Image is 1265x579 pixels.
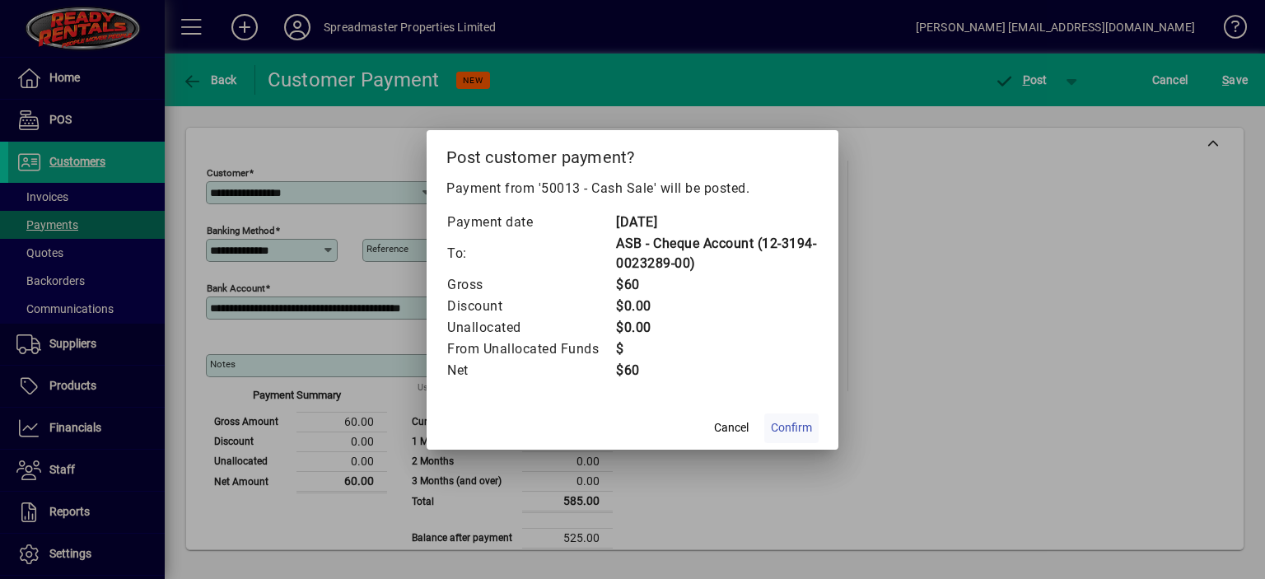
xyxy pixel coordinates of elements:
[446,339,615,360] td: From Unallocated Funds
[764,413,819,443] button: Confirm
[446,233,615,274] td: To:
[446,179,819,198] p: Payment from '50013 - Cash Sale' will be posted.
[615,274,819,296] td: $60
[427,130,838,178] h2: Post customer payment?
[615,360,819,381] td: $60
[615,296,819,317] td: $0.00
[615,339,819,360] td: $
[446,212,615,233] td: Payment date
[705,413,758,443] button: Cancel
[615,317,819,339] td: $0.00
[446,296,615,317] td: Discount
[714,419,749,437] span: Cancel
[446,274,615,296] td: Gross
[446,360,615,381] td: Net
[771,419,812,437] span: Confirm
[615,212,819,233] td: [DATE]
[615,233,819,274] td: ASB - Cheque Account (12-3194-0023289-00)
[446,317,615,339] td: Unallocated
